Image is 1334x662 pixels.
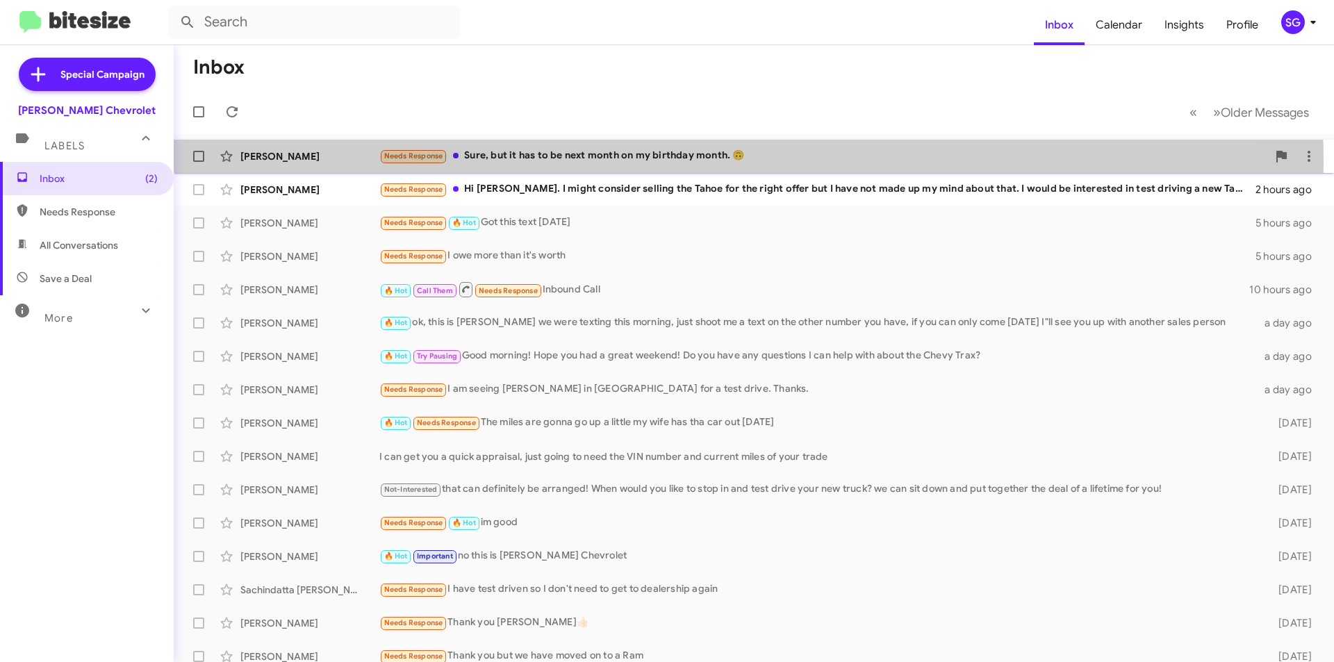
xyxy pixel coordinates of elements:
span: (2) [145,172,158,185]
div: [PERSON_NAME] [240,616,379,630]
span: 🔥 Hot [452,218,476,227]
button: Next [1205,98,1317,126]
div: [PERSON_NAME] [240,383,379,397]
div: [PERSON_NAME] [240,483,379,497]
span: Needs Response [384,518,443,527]
div: no this is [PERSON_NAME] Chevrolet [379,548,1256,564]
span: Older Messages [1221,105,1309,120]
span: 🔥 Hot [384,351,408,361]
span: Needs Response [384,652,443,661]
div: SG [1281,10,1305,34]
span: Important [417,552,453,561]
span: Needs Response [384,585,443,594]
div: [DATE] [1256,516,1323,530]
span: 🔥 Hot [384,318,408,327]
div: The miles are gonna go up a little my wife has tha car out [DATE] [379,415,1256,431]
div: Good morning! Hope you had a great weekend! Do you have any questions I can help with about the C... [379,348,1256,364]
h1: Inbox [193,56,245,78]
div: 5 hours ago [1255,216,1323,230]
div: [DATE] [1256,549,1323,563]
div: Sachindatta [PERSON_NAME] [240,583,379,597]
div: im good [379,515,1256,531]
div: I can get you a quick appraisal, just going to need the VIN number and current miles of your trade [379,449,1256,463]
span: Needs Response [384,185,443,194]
a: Calendar [1085,5,1153,45]
div: [PERSON_NAME] [240,449,379,463]
span: Needs Response [384,251,443,260]
div: [PERSON_NAME] [240,249,379,263]
a: Insights [1153,5,1215,45]
div: [DATE] [1256,483,1323,497]
span: 🔥 Hot [452,518,476,527]
div: [PERSON_NAME] [240,416,379,430]
span: 🔥 Hot [384,286,408,295]
span: Save a Deal [40,272,92,286]
div: [PERSON_NAME] [240,349,379,363]
button: SG [1269,10,1319,34]
div: 10 hours ago [1249,283,1323,297]
span: Special Campaign [60,67,145,81]
div: I am seeing [PERSON_NAME] in [GEOGRAPHIC_DATA] for a test drive. Thanks. [379,381,1256,397]
span: All Conversations [40,238,118,252]
span: Inbox [40,172,158,185]
span: Needs Response [479,286,538,295]
span: Needs Response [384,151,443,160]
div: [PERSON_NAME] [240,549,379,563]
div: [DATE] [1256,449,1323,463]
div: [PERSON_NAME] [240,183,379,197]
span: Try Pausing [417,351,457,361]
span: Needs Response [417,418,476,427]
input: Search [168,6,460,39]
div: a day ago [1256,349,1323,363]
span: Needs Response [384,218,443,227]
span: 🔥 Hot [384,552,408,561]
nav: Page navigation example [1182,98,1317,126]
div: a day ago [1256,383,1323,397]
div: a day ago [1256,316,1323,330]
div: [PERSON_NAME] [240,216,379,230]
div: 2 hours ago [1255,183,1323,197]
div: [PERSON_NAME] [240,149,379,163]
div: [PERSON_NAME] Chevrolet [18,104,156,117]
div: I have test driven so I don't need to get to dealership again [379,581,1256,597]
span: Needs Response [384,385,443,394]
span: 🔥 Hot [384,418,408,427]
div: Hi [PERSON_NAME]. I might consider selling the Tahoe for the right offer but I have not made up m... [379,181,1255,197]
div: [DATE] [1256,583,1323,597]
span: Labels [44,140,85,152]
span: Needs Response [384,618,443,627]
div: ok, this is [PERSON_NAME] we were texting this morning, just shoot me a text on the other number ... [379,315,1256,331]
span: » [1213,104,1221,121]
span: Not-Interested [384,485,438,494]
span: Call Them [417,286,453,295]
span: More [44,312,73,324]
div: that can definitely be arranged! When would you like to stop in and test drive your new truck? we... [379,481,1256,497]
div: Got this text [DATE] [379,215,1255,231]
div: [PERSON_NAME] [240,316,379,330]
div: Thank you [PERSON_NAME]👍🏻 [379,615,1256,631]
div: I owe more than it's worth [379,248,1255,264]
div: [PERSON_NAME] [240,516,379,530]
div: [DATE] [1256,416,1323,430]
a: Inbox [1034,5,1085,45]
div: [PERSON_NAME] [240,283,379,297]
a: Profile [1215,5,1269,45]
span: « [1189,104,1197,121]
div: Sure, but it has to be next month on my birthday month. 🙃 [379,148,1267,164]
a: Special Campaign [19,58,156,91]
div: 5 hours ago [1255,249,1323,263]
div: [DATE] [1256,616,1323,630]
button: Previous [1181,98,1205,126]
span: Needs Response [40,205,158,219]
div: Inbound Call [379,281,1249,298]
